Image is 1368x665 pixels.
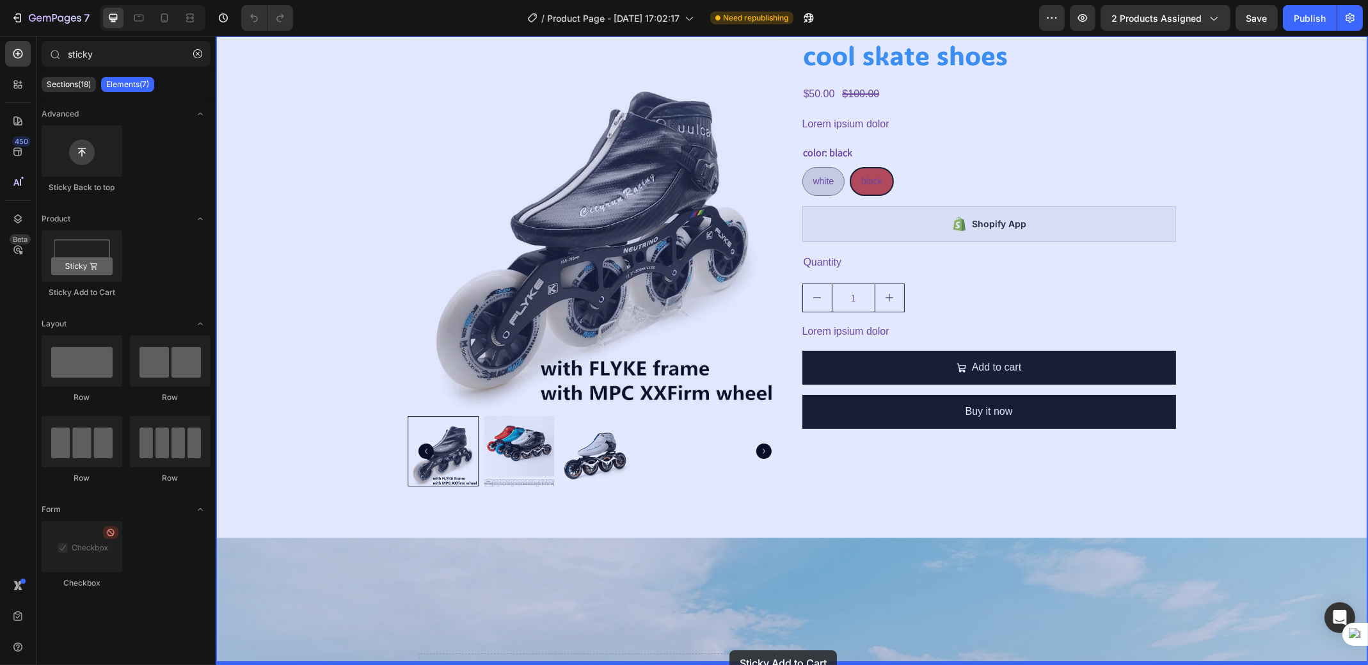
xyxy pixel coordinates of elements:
div: Row [130,472,211,484]
span: Need republishing [723,12,788,24]
div: Sticky Add to Cart [42,287,122,298]
span: Product [42,213,70,225]
div: Beta [10,234,31,244]
span: Product Page - [DATE] 17:02:17 [547,12,680,25]
p: 7 [84,10,90,26]
span: Toggle open [190,209,211,229]
div: Open Intercom Messenger [1324,602,1355,633]
div: Row [42,472,122,484]
div: Row [130,392,211,403]
span: Toggle open [190,499,211,520]
div: Checkbox [42,577,122,589]
button: Save [1236,5,1278,31]
div: Publish [1294,12,1326,25]
span: 2 products assigned [1111,12,1202,25]
span: / [541,12,545,25]
span: Layout [42,318,67,330]
div: 450 [12,136,31,147]
button: Publish [1283,5,1337,31]
div: Sticky Back to top [42,182,122,193]
input: Search Sections & Elements [42,41,211,67]
button: 2 products assigned [1101,5,1230,31]
span: Advanced [42,108,79,120]
span: Form [42,504,61,515]
span: Save [1246,13,1268,24]
p: Elements(7) [106,79,149,90]
button: 7 [5,5,95,31]
span: Toggle open [190,104,211,124]
span: Toggle open [190,314,211,334]
iframe: Design area [216,36,1368,665]
div: Row [42,392,122,403]
p: Sections(18) [47,79,91,90]
div: Undo/Redo [241,5,293,31]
